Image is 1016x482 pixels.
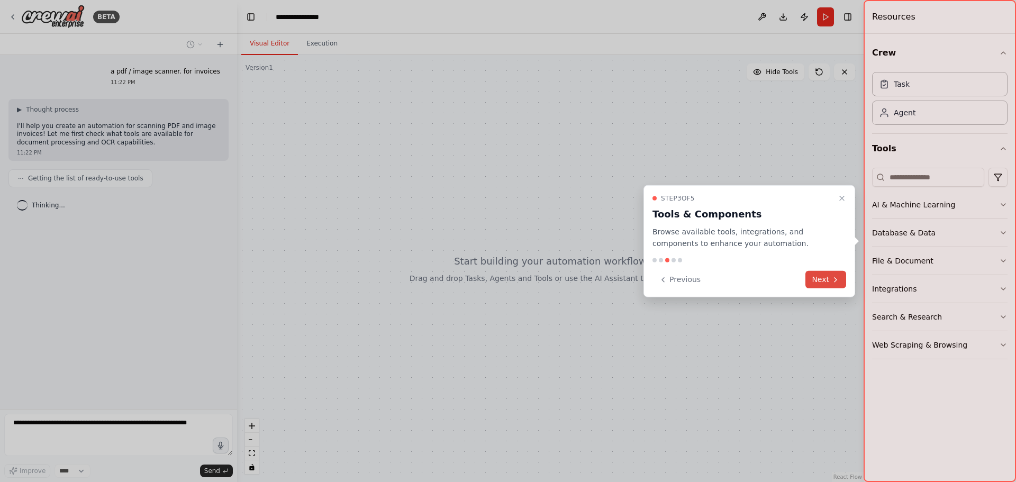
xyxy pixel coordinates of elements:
button: Hide left sidebar [243,10,258,24]
button: Next [805,271,846,288]
h3: Tools & Components [652,206,833,221]
p: Browse available tools, integrations, and components to enhance your automation. [652,225,833,250]
button: Previous [652,271,707,288]
span: Step 3 of 5 [661,194,695,202]
button: Close walkthrough [836,192,848,204]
